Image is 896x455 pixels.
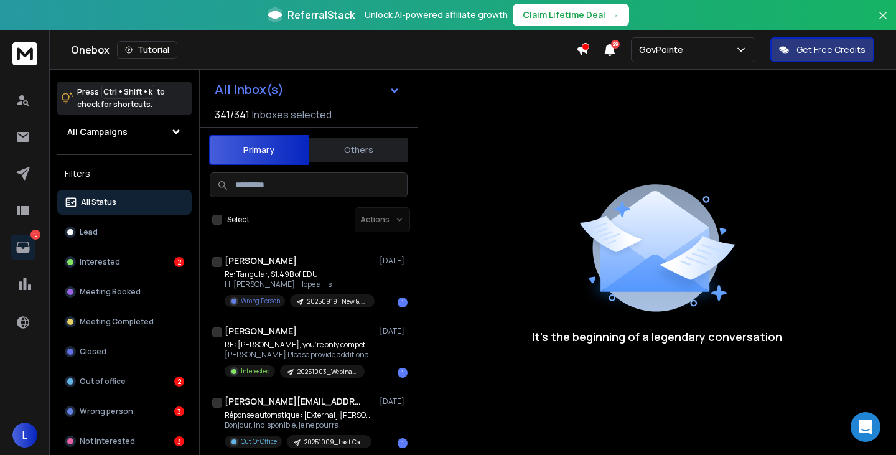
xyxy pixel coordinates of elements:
[611,40,620,49] span: 29
[11,235,35,260] a: 10
[57,165,192,182] h3: Filters
[80,347,106,357] p: Closed
[80,377,126,387] p: Out of office
[57,399,192,424] button: Wrong person3
[796,44,866,56] p: Get Free Credits
[398,438,408,448] div: 1
[101,85,154,99] span: Ctrl + Shift + k
[80,287,141,297] p: Meeting Booked
[57,190,192,215] button: All Status
[80,257,120,267] p: Interested
[67,126,128,138] h1: All Campaigns
[380,326,408,336] p: [DATE]
[304,438,364,447] p: 20251009_Last Campaign-Webinar-[PERSON_NAME](1015-16)-Nationwide Facility Support Contracts
[57,339,192,364] button: Closed
[80,227,98,237] p: Lead
[227,215,250,225] label: Select
[610,9,619,21] span: →
[309,136,408,164] button: Others
[241,437,277,446] p: Out Of Office
[307,297,367,306] p: 20250919_New & Unopened-Webinar-[PERSON_NAME](09024-25)-NAICS EDU Support - Nationwide Contracts
[513,4,629,26] button: Claim Lifetime Deal→
[174,377,184,387] div: 2
[80,406,133,416] p: Wrong person
[80,317,154,327] p: Meeting Completed
[77,86,165,111] p: Press to check for shortcuts.
[297,367,357,377] p: 20251003_Webinar-[PERSON_NAME](1008-09)-Nationwide Security Service Contracts
[12,423,37,448] button: L
[117,41,177,59] button: Tutorial
[215,83,284,96] h1: All Inbox(s)
[57,120,192,144] button: All Campaigns
[287,7,355,22] span: ReferralStack
[57,369,192,394] button: Out of office2
[380,256,408,266] p: [DATE]
[532,328,782,345] p: It’s the beginning of a legendary conversation
[57,279,192,304] button: Meeting Booked
[57,220,192,245] button: Lead
[365,9,508,21] p: Unlock AI-powered affiliate growth
[380,396,408,406] p: [DATE]
[398,298,408,307] div: 1
[225,255,297,267] h1: [PERSON_NAME]
[639,44,688,56] p: GovPointe
[770,37,874,62] button: Get Free Credits
[225,279,374,289] p: Hi [PERSON_NAME], Hope all is
[252,107,332,122] h3: Inboxes selected
[875,7,891,37] button: Close banner
[225,410,374,420] p: Réponse automatique : [External] [PERSON_NAME], 22%
[225,270,374,279] p: Re: Tangular, $1.49B of EDU
[57,250,192,274] button: Interested2
[30,230,40,240] p: 10
[225,350,374,360] p: [PERSON_NAME] Please provide additional information
[205,77,410,102] button: All Inbox(s)
[225,420,374,430] p: Bonjour, Indisponible, je ne pourrai
[398,368,408,378] div: 1
[851,412,880,442] div: Open Intercom Messenger
[174,257,184,267] div: 2
[71,41,576,59] div: Onebox
[241,296,280,306] p: Wrong Person
[57,429,192,454] button: Not Interested3
[81,197,116,207] p: All Status
[215,107,250,122] span: 341 / 341
[225,325,297,337] h1: [PERSON_NAME]
[225,340,374,350] p: RE: [PERSON_NAME], you’re only competing
[209,135,309,165] button: Primary
[57,309,192,334] button: Meeting Completed
[225,395,362,408] h1: [PERSON_NAME][EMAIL_ADDRESS][DOMAIN_NAME]
[174,436,184,446] div: 3
[241,367,270,376] p: Interested
[174,406,184,416] div: 3
[80,436,135,446] p: Not Interested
